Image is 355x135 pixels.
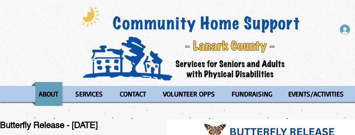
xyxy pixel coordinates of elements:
[285,82,347,106] p: EVENTS/ACTIVITIES
[156,82,222,106] a: VOLUNTEER OPPS
[116,82,149,106] p: CONTACT
[224,82,279,106] a: FUNDRAISING
[112,82,154,106] a: CONTACT
[68,82,110,106] a: SERVICES
[72,82,106,106] p: SERVICES
[159,82,218,106] p: VOLUNTEER OPPS
[228,82,276,106] p: FUNDRAISING
[281,82,351,106] a: EVENTS/ACTIVITIES
[31,82,66,106] a: ABOUT
[35,82,62,106] p: ABOUT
